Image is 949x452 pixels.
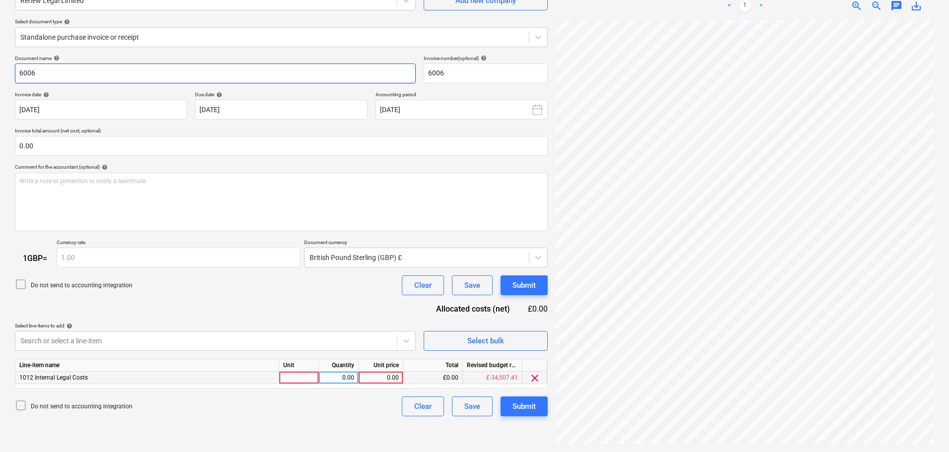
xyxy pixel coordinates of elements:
div: Revised budget remaining [463,359,522,372]
p: Document currency [304,239,548,248]
span: clear [529,372,541,384]
div: Quantity [319,359,359,372]
input: Invoice total amount (net cost, optional) [15,136,548,156]
p: Do not send to accounting integration [31,281,132,290]
div: Due date [195,91,367,98]
div: Clear [414,279,432,292]
div: 1 GBP = [15,254,57,263]
button: [DATE] [376,100,548,120]
iframe: Chat Widget [899,404,949,452]
span: help [479,55,487,61]
div: Save [464,400,480,413]
div: 0.00 [363,372,399,384]
span: help [100,164,108,170]
button: Save [452,396,493,416]
div: Save [464,279,480,292]
button: Select bulk [424,331,548,351]
div: Submit [512,279,536,292]
span: help [64,323,72,329]
span: 1012 Internal Legal Costs [19,374,88,381]
button: Save [452,275,493,295]
div: £0.00 [526,303,548,315]
div: Comment for the accountant (optional) [15,164,548,170]
button: Submit [501,396,548,416]
div: Select document type [15,18,548,25]
div: Unit [279,359,319,372]
input: Document name [15,64,416,83]
div: Allocated costs (net) [419,303,526,315]
div: Select line-items to add [15,323,416,329]
div: Line-item name [15,359,279,372]
input: Invoice number [424,64,548,83]
input: Invoice date not specified [15,100,187,120]
p: Do not send to accounting integration [31,402,132,411]
div: Clear [414,400,432,413]
button: Submit [501,275,548,295]
p: Accounting period [376,91,548,100]
div: £-34,507.41 [463,372,522,384]
span: help [52,55,60,61]
div: Submit [512,400,536,413]
button: Clear [402,396,444,416]
div: Unit price [359,359,403,372]
div: Invoice number (optional) [424,55,548,62]
input: Due date not specified [195,100,367,120]
span: help [41,92,49,98]
button: Clear [402,275,444,295]
p: Invoice total amount (net cost, optional) [15,128,548,136]
div: Select bulk [467,334,504,347]
span: help [214,92,222,98]
div: Total [403,359,463,372]
div: Document name [15,55,416,62]
div: 0.00 [323,372,354,384]
div: £0.00 [403,372,463,384]
p: Currency rate [57,239,300,248]
span: help [62,19,70,25]
div: Invoice date [15,91,187,98]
